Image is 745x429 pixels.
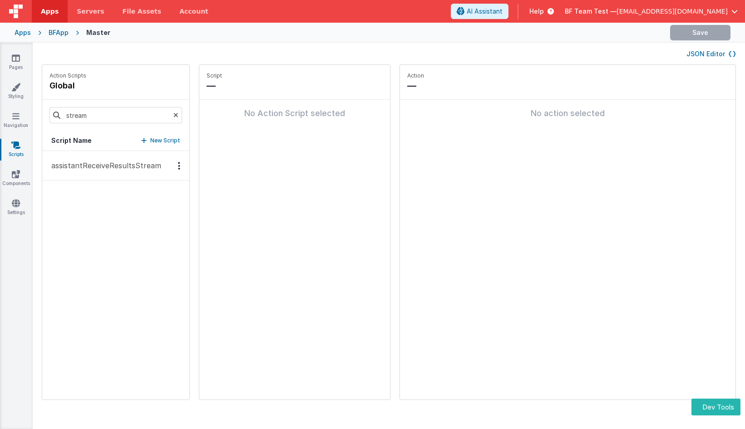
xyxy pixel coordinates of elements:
p: — [207,79,383,92]
span: AI Assistant [467,7,503,16]
p: Action Scripts [49,72,86,79]
span: Servers [77,7,104,16]
button: JSON Editor [686,49,736,58]
div: No action selected [407,107,728,120]
button: assistantReceiveResultsStream [42,151,189,180]
div: Options [173,162,186,170]
span: Help [529,7,544,16]
button: Save [670,25,730,40]
p: Action [407,72,728,79]
div: No Action Script selected [207,107,383,120]
div: BFApp [49,28,69,37]
p: assistantReceiveResultsStream [46,160,161,171]
h5: Script Name [51,136,92,145]
button: New Script [141,136,180,145]
p: — [407,79,728,92]
div: Master [86,28,110,37]
button: Dev Tools [691,399,740,415]
button: BF Team Test — [EMAIL_ADDRESS][DOMAIN_NAME] [565,7,738,16]
span: Apps [41,7,59,16]
input: Search scripts [49,107,182,123]
span: [EMAIL_ADDRESS][DOMAIN_NAME] [617,7,728,16]
p: Script [207,72,383,79]
div: Apps [15,28,31,37]
span: File Assets [123,7,162,16]
span: BF Team Test — [565,7,617,16]
h4: global [49,79,86,92]
button: AI Assistant [451,4,508,19]
p: New Script [150,136,180,145]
